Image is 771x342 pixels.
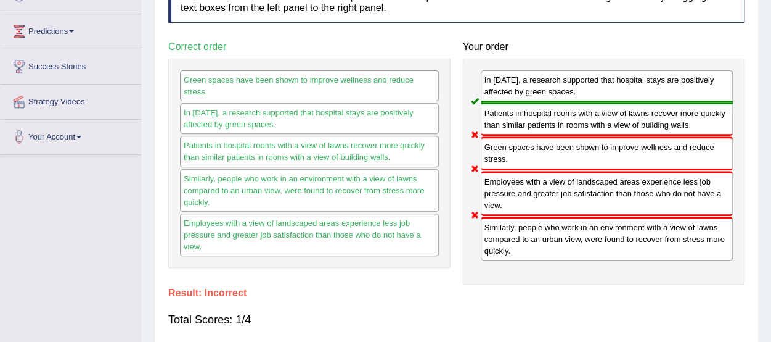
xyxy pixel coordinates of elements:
[481,171,733,216] div: Employees with a view of landscaped areas experience less job pressure and greater job satisfacti...
[180,103,439,134] div: In [DATE], a research supported that hospital stays are positively affected by green spaces.
[481,217,733,261] div: Similarly, people who work in an environment with a view of lawns compared to an urban view, were...
[1,14,141,45] a: Predictions
[1,49,141,80] a: Success Stories
[168,41,451,52] h4: Correct order
[1,120,141,151] a: Your Account
[481,102,733,136] div: Patients in hospital rooms with a view of lawns recover more quickly than similar patients in roo...
[180,70,439,101] div: Green spaces have been shown to improve wellness and reduce stress.
[481,70,733,102] div: In [DATE], a research supported that hospital stays are positively affected by green spaces.
[1,85,141,115] a: Strategy Videos
[463,41,745,52] h4: Your order
[180,169,439,212] div: Similarly, people who work in an environment with a view of lawns compared to an urban view, were...
[180,136,439,167] div: Patients in hospital rooms with a view of lawns recover more quickly than similar patients in roo...
[481,136,733,170] div: Green spaces have been shown to improve wellness and reduce stress.
[180,214,439,256] div: Employees with a view of landscaped areas experience less job pressure and greater job satisfacti...
[168,288,744,299] h4: Result:
[168,305,744,335] div: Total Scores: 1/4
